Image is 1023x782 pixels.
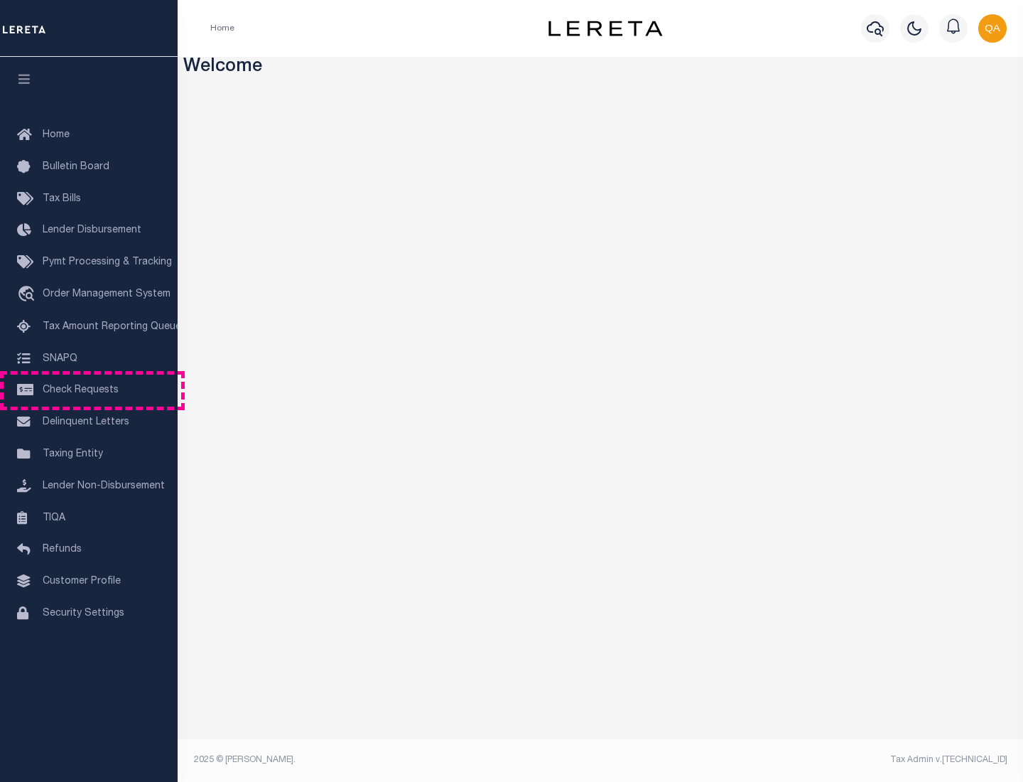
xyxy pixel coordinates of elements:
[43,162,109,172] span: Bulletin Board
[43,545,82,555] span: Refunds
[43,481,165,491] span: Lender Non-Disbursement
[43,609,124,618] span: Security Settings
[548,21,662,36] img: logo-dark.svg
[43,130,70,140] span: Home
[43,385,119,395] span: Check Requests
[978,14,1007,43] img: svg+xml;base64,PHN2ZyB4bWxucz0iaHR0cDovL3d3dy53My5vcmcvMjAwMC9zdmciIHBvaW50ZXItZXZlbnRzPSJub25lIi...
[210,22,234,35] li: Home
[43,289,170,299] span: Order Management System
[183,754,601,766] div: 2025 © [PERSON_NAME].
[43,225,141,235] span: Lender Disbursement
[43,194,81,204] span: Tax Bills
[43,513,65,523] span: TIQA
[183,57,1018,79] h3: Welcome
[43,577,121,586] span: Customer Profile
[43,322,181,332] span: Tax Amount Reporting Queue
[43,449,103,459] span: Taxing Entity
[43,257,172,267] span: Pymt Processing & Tracking
[17,286,40,304] i: travel_explore
[43,417,129,427] span: Delinquent Letters
[611,754,1007,766] div: Tax Admin v.[TECHNICAL_ID]
[43,353,77,363] span: SNAPQ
